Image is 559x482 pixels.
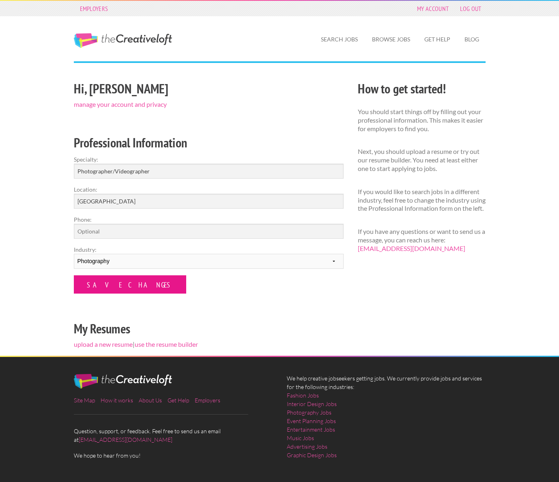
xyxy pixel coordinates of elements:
a: My Account [413,3,453,14]
a: Photography Jobs [287,408,331,417]
a: use the resume builder [135,340,198,348]
p: Next, you should upload a resume or try out our resume builder. You need at least either one to s... [358,147,486,173]
a: Blog [458,30,486,49]
input: Save Changes [74,275,186,294]
a: How it works [101,397,133,404]
label: Specialty: [74,155,344,164]
a: Log Out [456,3,485,14]
a: Employers [195,397,220,404]
div: Question, support, or feedback. Feel free to send us an email at [67,374,279,460]
p: If you would like to search jobs in a different industry, feel free to change the industry using ... [358,188,486,213]
a: upload a new resume [74,340,133,348]
span: We hope to hear from you! [74,451,273,460]
a: Search Jobs [314,30,364,49]
img: The Creative Loft [74,374,172,389]
h2: How to get started! [358,80,486,98]
p: You should start things off by filling out your professional information. This makes it easier fo... [358,108,486,133]
a: About Us [139,397,162,404]
label: Location: [74,185,344,194]
h2: Professional Information [74,134,344,152]
a: Music Jobs [287,434,314,442]
a: Get Help [418,30,457,49]
h2: Hi, [PERSON_NAME] [74,80,344,98]
label: Industry: [74,245,344,254]
div: We help creative jobseekers getting jobs. We currently provide jobs and services for the followin... [279,374,492,466]
a: Interior Design Jobs [287,400,337,408]
input: e.g. New York, NY [74,194,344,209]
a: Employers [76,3,112,14]
a: Site Map [74,397,95,404]
a: Graphic Design Jobs [287,451,337,459]
p: If you have any questions or want to send us a message, you can reach us here: [358,227,486,253]
a: Event Planning Jobs [287,417,336,425]
input: Optional [74,224,344,239]
a: manage your account and privacy [74,100,167,108]
a: Browse Jobs [365,30,417,49]
div: | [67,78,350,356]
a: Fashion Jobs [287,391,319,400]
a: [EMAIL_ADDRESS][DOMAIN_NAME] [79,436,172,443]
a: The Creative Loft [74,33,172,48]
a: Entertainment Jobs [287,425,335,434]
h2: My Resumes [74,320,344,338]
label: Phone: [74,215,344,224]
a: Advertising Jobs [287,442,327,451]
a: [EMAIL_ADDRESS][DOMAIN_NAME] [358,244,465,252]
a: Get Help [168,397,189,404]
